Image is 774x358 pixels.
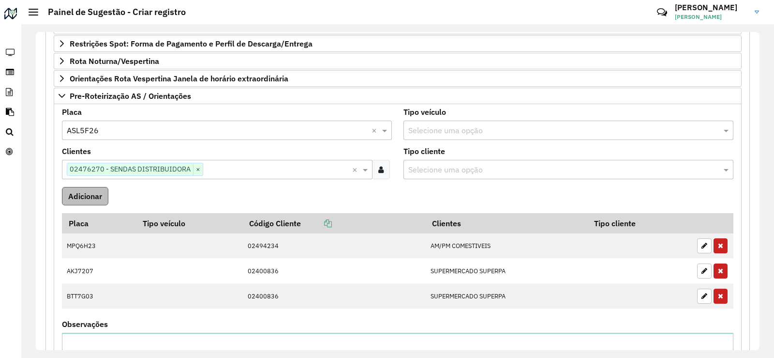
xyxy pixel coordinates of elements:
[242,258,425,283] td: 02400836
[352,164,360,175] span: Clear all
[70,75,288,82] span: Orientações Rota Vespertina Janela de horário extraordinária
[67,163,193,175] span: 02476270 - SENDAS DISTRIBUIDORA
[62,187,108,205] button: Adicionar
[425,213,587,233] th: Clientes
[242,283,425,309] td: 02400836
[62,283,136,309] td: BTT7G03
[62,258,136,283] td: AKJ7207
[70,92,191,100] span: Pre-Roteirização AS / Orientações
[652,2,672,23] a: Contato Rápido
[38,7,186,17] h2: Painel de Sugestão - Criar registro
[70,40,313,47] span: Restrições Spot: Forma de Pagamento e Perfil de Descarga/Entrega
[425,283,587,309] td: SUPERMERCADO SUPERPA
[675,3,747,12] h3: [PERSON_NAME]
[193,164,203,175] span: ×
[62,145,91,157] label: Clientes
[62,106,82,118] label: Placa
[301,218,332,228] a: Copiar
[54,53,742,69] a: Rota Noturna/Vespertina
[136,213,242,233] th: Tipo veículo
[587,213,692,233] th: Tipo cliente
[675,13,747,21] span: [PERSON_NAME]
[242,213,425,233] th: Código Cliente
[62,213,136,233] th: Placa
[242,233,425,259] td: 02494234
[372,125,380,136] span: Clear all
[425,258,587,283] td: SUPERMERCADO SUPERPA
[70,57,159,65] span: Rota Noturna/Vespertina
[62,318,108,330] label: Observações
[62,233,136,259] td: MPQ6H23
[54,35,742,52] a: Restrições Spot: Forma de Pagamento e Perfil de Descarga/Entrega
[403,106,446,118] label: Tipo veículo
[54,70,742,87] a: Orientações Rota Vespertina Janela de horário extraordinária
[425,233,587,259] td: AM/PM COMESTIVEIS
[54,88,742,104] a: Pre-Roteirização AS / Orientações
[403,145,445,157] label: Tipo cliente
